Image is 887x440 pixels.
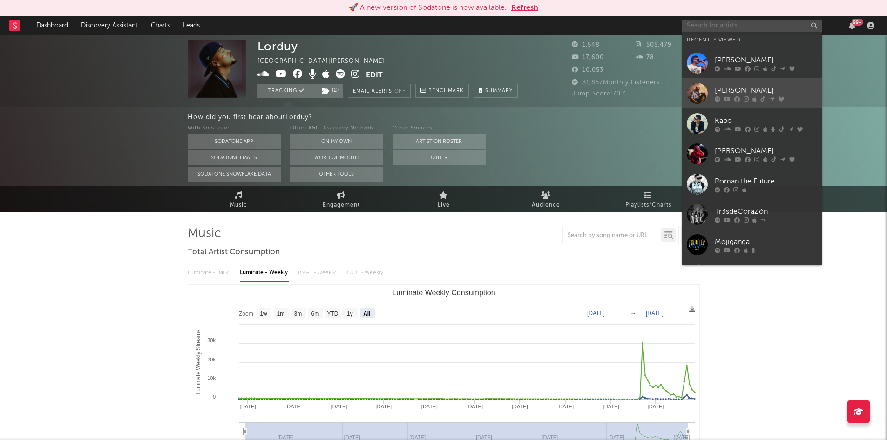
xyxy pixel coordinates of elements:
[715,145,817,156] div: [PERSON_NAME]
[277,311,284,317] text: 1m
[532,200,560,211] span: Audience
[415,84,469,98] a: Benchmark
[176,16,206,35] a: Leads
[316,84,343,98] button: (2)
[557,404,574,409] text: [DATE]
[239,404,256,409] text: [DATE]
[323,200,360,211] span: Engagement
[511,2,538,14] button: Refresh
[290,186,393,212] a: Engagement
[290,134,383,149] button: On My Own
[715,176,817,187] div: Roman the Future
[636,42,672,48] span: 505,479
[188,167,281,182] button: Sodatone Snowflake Data
[630,310,636,317] text: →
[392,289,495,297] text: Luminate Weekly Consumption
[715,85,817,96] div: [PERSON_NAME]
[144,16,176,35] a: Charts
[682,169,822,199] a: Roman the Future
[572,42,600,48] span: 1,548
[257,56,395,67] div: [GEOGRAPHIC_DATA] | [PERSON_NAME]
[682,108,822,139] a: Kapo
[311,311,319,317] text: 6m
[240,265,289,281] div: Luminate - Weekly
[682,20,822,32] input: Search for artists
[316,84,344,98] span: ( 2 )
[485,88,513,94] span: Summary
[74,16,144,35] a: Discovery Assistant
[285,404,302,409] text: [DATE]
[393,150,486,165] button: Other
[257,84,316,98] button: Tracking
[363,311,370,317] text: All
[625,200,671,211] span: Playlists/Charts
[212,394,215,399] text: 0
[393,134,486,149] button: Artist on Roster
[207,338,216,343] text: 30k
[682,78,822,108] a: [PERSON_NAME]
[331,404,347,409] text: [DATE]
[348,84,411,98] button: Email AlertsOff
[587,310,605,317] text: [DATE]
[188,186,290,212] a: Music
[438,200,450,211] span: Live
[195,330,202,395] text: Luminate Weekly Streams
[366,69,383,81] button: Edit
[572,54,604,61] span: 17,600
[260,311,267,317] text: 1w
[394,89,406,94] em: Off
[647,404,664,409] text: [DATE]
[682,199,822,230] a: Tr3sdeCoraZón
[346,311,352,317] text: 1y
[188,123,281,134] div: With Sodatone
[512,404,528,409] text: [DATE]
[230,200,247,211] span: Music
[393,186,495,212] a: Live
[715,54,817,66] div: [PERSON_NAME]
[715,115,817,126] div: Kapo
[290,150,383,165] button: Word Of Mouth
[188,247,280,258] span: Total Artist Consumption
[421,404,437,409] text: [DATE]
[375,404,392,409] text: [DATE]
[572,80,660,86] span: 31,857 Monthly Listeners
[682,48,822,78] a: [PERSON_NAME]
[188,134,281,149] button: Sodatone App
[467,404,483,409] text: [DATE]
[636,54,654,61] span: 78
[239,311,253,317] text: Zoom
[687,34,817,46] div: Recently Viewed
[327,311,338,317] text: YTD
[646,310,664,317] text: [DATE]
[682,230,822,260] a: Mojiganga
[572,67,603,73] span: 10,053
[603,404,619,409] text: [DATE]
[290,123,383,134] div: Other A&R Discovery Methods
[207,357,216,362] text: 20k
[715,236,817,247] div: Mojiganga
[30,16,74,35] a: Dashboard
[682,139,822,169] a: [PERSON_NAME]
[207,375,216,381] text: 10k
[188,150,281,165] button: Sodatone Emails
[290,167,383,182] button: Other Tools
[852,19,863,26] div: 99 +
[428,86,464,97] span: Benchmark
[294,311,302,317] text: 3m
[597,186,700,212] a: Playlists/Charts
[393,123,486,134] div: Other Sources
[474,84,518,98] button: Summary
[715,206,817,217] div: Tr3sdeCoraZón
[673,434,690,440] text: [DATE]
[257,40,298,53] div: Lorduy
[563,232,661,239] input: Search by song name or URL
[682,260,822,290] a: [PERSON_NAME]
[495,186,597,212] a: Audience
[349,2,507,14] div: 🚀 A new version of Sodatone is now available.
[572,91,627,97] span: Jump Score: 70.4
[849,22,855,29] button: 99+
